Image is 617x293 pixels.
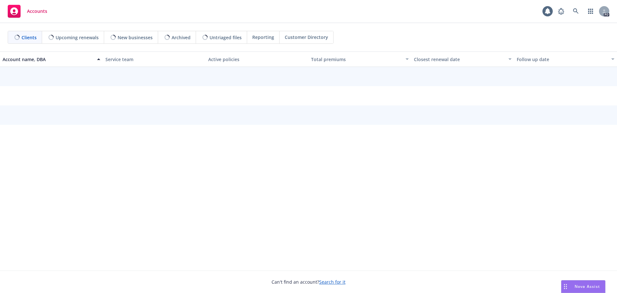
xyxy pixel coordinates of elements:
span: Clients [22,34,37,41]
div: Account name, DBA [3,56,93,63]
span: Reporting [252,34,274,41]
div: Follow up date [517,56,607,63]
div: Closest renewal date [414,56,505,63]
a: Switch app [584,5,597,18]
div: Service team [105,56,203,63]
a: Report a Bug [555,5,568,18]
span: Untriaged files [210,34,242,41]
button: Service team [103,51,206,67]
button: Closest renewal date [411,51,514,67]
button: Follow up date [514,51,617,67]
a: Search for it [319,279,345,285]
span: Accounts [27,9,47,14]
span: New businesses [118,34,153,41]
span: Upcoming renewals [56,34,99,41]
span: Can't find an account? [272,279,345,285]
span: Archived [172,34,191,41]
span: Customer Directory [285,34,328,41]
button: Active policies [206,51,308,67]
div: Total premiums [311,56,402,63]
a: Accounts [5,2,50,20]
button: Total premiums [308,51,411,67]
div: Active policies [208,56,306,63]
a: Search [569,5,582,18]
div: Drag to move [561,280,569,293]
button: Nova Assist [561,280,605,293]
span: Nova Assist [575,284,600,289]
